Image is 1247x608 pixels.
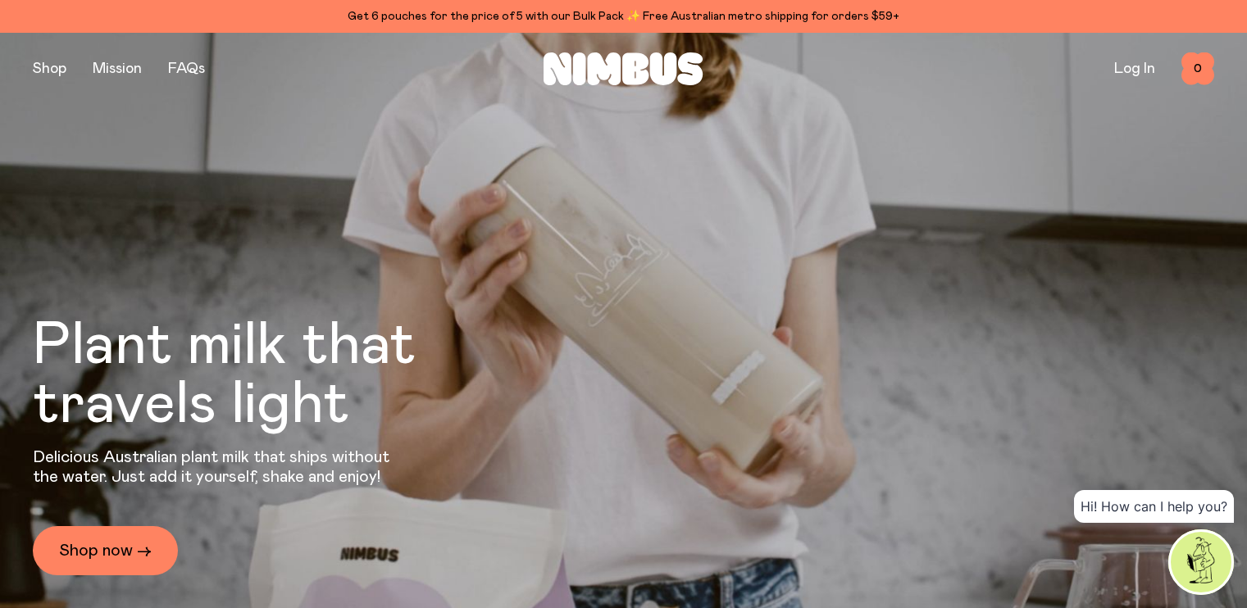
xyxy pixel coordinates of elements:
[1171,532,1231,592] img: agent
[33,526,178,575] a: Shop now →
[168,61,205,76] a: FAQs
[1074,490,1234,523] div: Hi! How can I help you?
[33,7,1214,26] div: Get 6 pouches for the price of 5 with our Bulk Pack ✨ Free Australian metro shipping for orders $59+
[93,61,142,76] a: Mission
[1114,61,1155,76] a: Log In
[1181,52,1214,85] button: 0
[33,447,400,487] p: Delicious Australian plant milk that ships without the water. Just add it yourself, shake and enjoy!
[33,316,505,434] h1: Plant milk that travels light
